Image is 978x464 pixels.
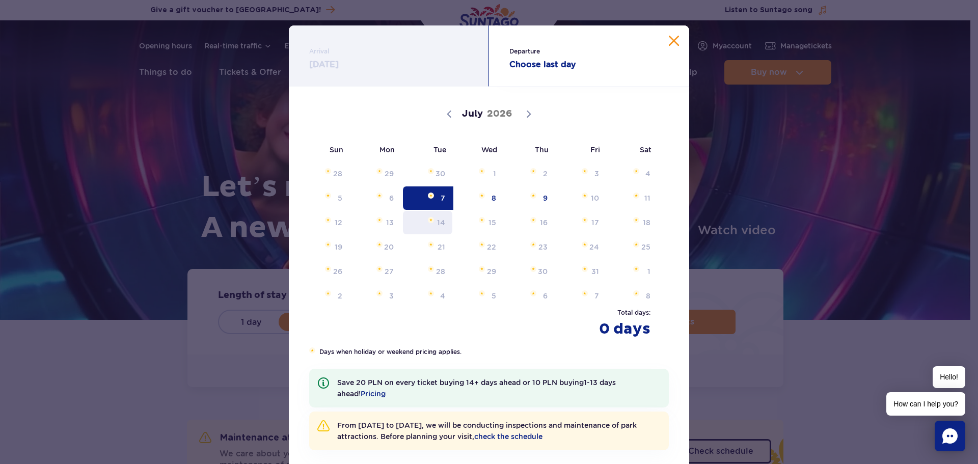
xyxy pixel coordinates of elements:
[299,186,350,210] span: July 5, 2026
[309,412,669,450] li: From [DATE] to [DATE], we will be conducting inspections and maintenance of park attractions. Bef...
[509,59,669,71] strong: Choose last day
[361,390,386,398] a: Pricing
[309,347,669,357] li: Days when holiday or weekend pricing applies.
[402,260,453,283] span: July 28, 2026
[309,59,468,71] strong: [DATE]
[504,260,556,283] span: July 30, 2026
[607,162,659,185] span: July 4, 2026
[350,284,402,308] span: August 3, 2026
[350,235,402,259] span: July 20, 2026
[556,260,607,283] span: July 31, 2026
[453,138,505,161] span: Wed
[607,260,659,283] span: August 1, 2026
[886,392,965,416] span: How can I help you?
[504,211,556,234] span: July 16, 2026
[453,260,505,283] span: July 29, 2026
[561,320,650,338] strong: 0 days
[607,186,659,210] span: July 11, 2026
[607,235,659,259] span: July 25, 2026
[299,235,350,259] span: July 19, 2026
[402,138,453,161] span: Tue
[309,46,468,57] span: Arrival
[607,138,659,161] span: Sat
[402,284,453,308] span: August 4, 2026
[556,186,607,210] span: July 10, 2026
[607,211,659,234] span: July 18, 2026
[350,186,402,210] span: July 6, 2026
[453,284,505,308] span: August 5, 2026
[350,211,402,234] span: July 13, 2026
[350,138,402,161] span: Mon
[556,284,607,308] span: August 7, 2026
[299,138,350,161] span: Sun
[556,138,607,161] span: Fri
[299,260,350,283] span: July 26, 2026
[504,284,556,308] span: August 6, 2026
[350,260,402,283] span: July 27, 2026
[933,366,965,388] span: Hello!
[299,162,350,185] span: June 28, 2026
[607,284,659,308] span: August 8, 2026
[504,235,556,259] span: July 23, 2026
[309,369,669,407] li: Save 20 PLN on every ticket buying 14+ days ahead or 10 PLN buying 1-13 days ahead!
[504,186,556,210] span: July 9, 2026
[935,421,965,451] div: Chat
[402,162,453,185] span: June 30, 2026
[509,46,669,57] span: Departure
[402,186,453,210] span: July 7, 2026
[504,162,556,185] span: July 2, 2026
[453,162,505,185] span: July 1, 2026
[561,308,650,318] span: Total days :
[669,36,679,46] button: Close calendar
[504,138,556,161] span: Thu
[453,186,505,210] span: July 8, 2026
[474,432,542,441] a: check the schedule
[299,284,350,308] span: August 2, 2026
[402,211,453,234] span: July 14, 2026
[556,211,607,234] span: July 17, 2026
[453,235,505,259] span: July 22, 2026
[556,235,607,259] span: July 24, 2026
[350,162,402,185] span: June 29, 2026
[453,211,505,234] span: July 15, 2026
[556,162,607,185] span: July 3, 2026
[402,235,453,259] span: July 21, 2026
[299,211,350,234] span: July 12, 2026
